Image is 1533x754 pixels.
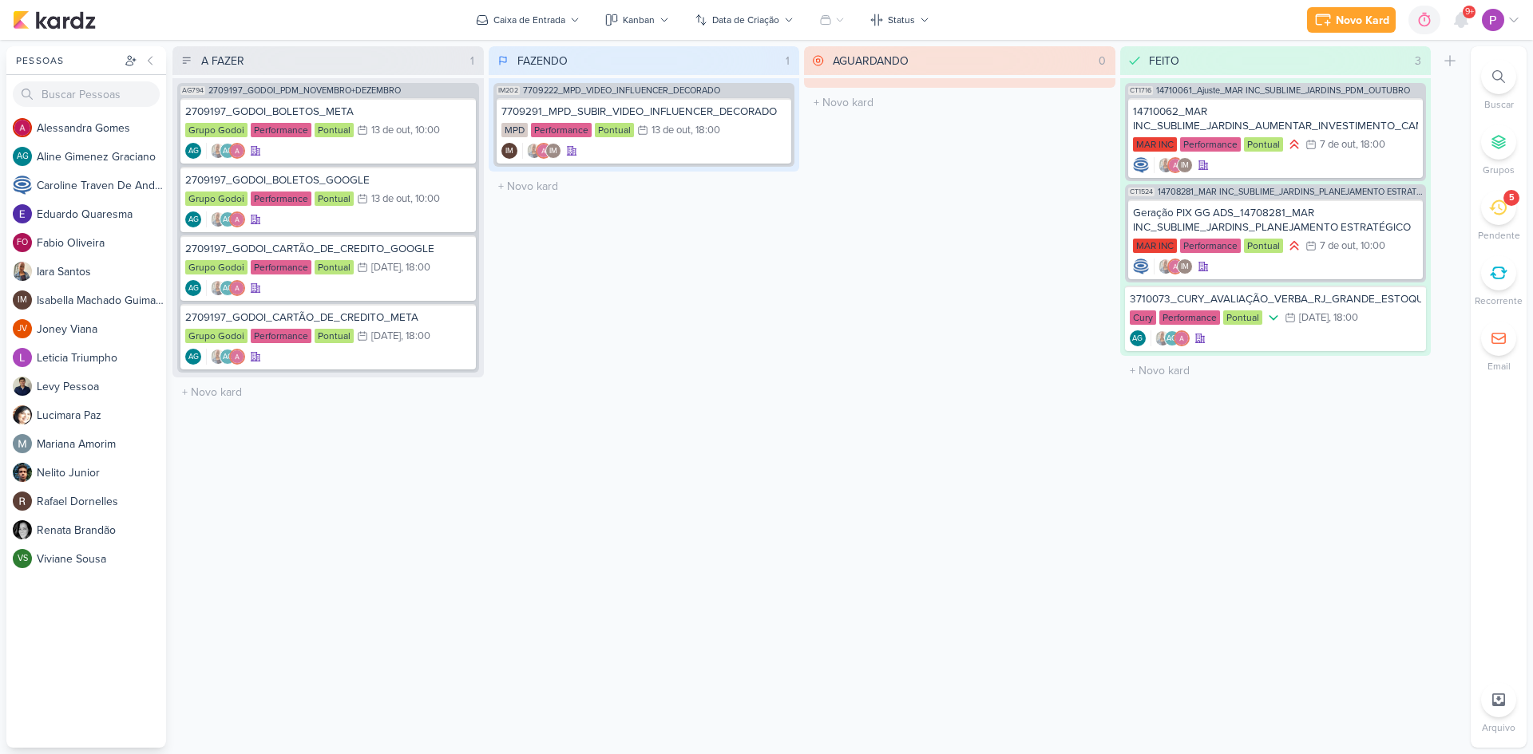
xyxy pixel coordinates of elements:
[251,329,311,343] div: Performance
[37,177,166,194] div: C a r o l i n e T r a v e n D e A n d r a d e
[1471,59,1527,112] li: Ctrl + F
[1158,157,1174,173] img: Iara Santos
[1180,239,1241,253] div: Performance
[492,175,797,198] input: + Novo kard
[1132,335,1143,343] p: AG
[531,123,592,137] div: Performance
[1483,163,1515,177] p: Grupos
[185,143,201,159] div: Aline Gimenez Graciano
[1130,330,1146,346] div: Criador(a): Aline Gimenez Graciano
[1159,310,1220,325] div: Performance
[185,191,248,206] div: Grupo Godoi
[13,405,32,424] img: Lucimara Paz
[1356,140,1385,150] div: , 18:00
[691,125,720,136] div: , 18:00
[13,491,32,511] img: Rafael Dornelles
[1177,157,1193,173] div: Isabella Machado Guimarães
[371,263,401,273] div: [DATE]
[17,152,29,161] p: AG
[1266,310,1281,326] div: Prioridade Baixa
[37,378,166,395] div: L e v y P e s s o a
[1356,241,1385,251] div: , 10:00
[229,143,245,159] img: Alessandra Gomes
[1167,335,1177,343] p: AG
[18,325,27,334] p: JV
[220,280,236,296] div: Aline Gimenez Graciano
[185,143,201,159] div: Criador(a): Aline Gimenez Graciano
[185,349,201,365] div: Aline Gimenez Graciano
[371,125,410,136] div: 13 de out
[13,348,32,367] img: Leticia Triumpho
[371,331,401,341] div: [DATE]
[13,262,32,281] img: Iara Santos
[501,143,517,159] div: Isabella Machado Guimarães
[410,194,440,204] div: , 10:00
[37,292,166,309] div: I s a b e l l a M a c h a d o G u i m a r ã e s
[1133,239,1177,253] div: MAR INC
[1478,228,1520,243] p: Pendente
[1154,259,1193,274] div: Colaboradores: Iara Santos, Alessandra Gomes, Isabella Machado Guimarães
[17,239,28,247] p: FO
[1286,238,1302,254] div: Prioridade Alta
[37,263,166,280] div: I a r a S a n t o s
[176,381,481,404] input: + Novo kard
[37,436,166,452] div: M a r i a n a A m o r i m
[37,120,166,136] div: A l e s s a n d r a G o m e s
[13,463,32,482] img: Nelito Junior
[13,10,96,30] img: kardz.app
[37,349,166,366] div: L e t i c i a T r i u m p h o
[1286,136,1302,152] div: Prioridade Alta
[1307,7,1396,33] button: Novo Kard
[223,148,233,156] p: AG
[315,123,354,137] div: Pontual
[1130,292,1422,306] div: 3710073_CURY_AVALIAÇÃO_VERBA_RJ_GRANDE_ESTOQUE_ZONA_OESTE
[13,204,32,223] img: Eduardo Quaresma
[652,125,691,136] div: 13 de out
[206,280,245,296] div: Colaboradores: Iara Santos, Aline Gimenez Graciano, Alessandra Gomes
[229,211,245,227] img: Alessandra Gomes
[1475,294,1523,308] p: Recorrente
[188,148,199,156] p: AG
[220,143,236,159] div: Aline Gimenez Graciano
[206,143,245,159] div: Colaboradores: Iara Santos, Aline Gimenez Graciano, Alessandra Gomes
[522,143,561,159] div: Colaboradores: Iara Santos, Alessandra Gomes, Isabella Machado Guimarães
[1223,310,1262,325] div: Pontual
[185,123,248,137] div: Grupo Godoi
[401,263,430,273] div: , 18:00
[1167,259,1183,274] img: Alessandra Gomes
[501,105,787,119] div: 7709291_MPD_SUBIR_VIDEO_INFLUENCER_DECORADO
[1151,330,1190,346] div: Colaboradores: Iara Santos, Aline Gimenez Graciano, Alessandra Gomes
[188,353,199,361] p: AG
[188,216,199,224] p: AG
[1164,330,1180,346] div: Aline Gimenez Graciano
[206,211,245,227] div: Colaboradores: Iara Santos, Aline Gimenez Graciano, Alessandra Gomes
[410,125,440,136] div: , 10:00
[188,285,199,293] p: AG
[497,86,520,95] span: IM202
[1167,157,1183,173] img: Alessandra Gomes
[37,321,166,338] div: J o n e y V i a n a
[1130,330,1146,346] div: Aline Gimenez Graciano
[1244,137,1283,152] div: Pontual
[1158,259,1174,274] img: Iara Santos
[549,148,557,156] p: IM
[1133,259,1149,274] img: Caroline Traven De Andrade
[464,53,481,69] div: 1
[1484,97,1514,112] p: Buscar
[1133,206,1419,235] div: Geração PIX GG ADS_14708281_MAR INC_SUBLIME_JARDINS_PLANEJAMENTO ESTRATÉGICO
[1092,53,1112,69] div: 0
[1130,310,1156,325] div: Cury
[13,233,32,252] div: Fabio Oliveira
[37,493,166,510] div: R a f a e l D o r n e l l e s
[545,143,561,159] div: Isabella Machado Guimarães
[185,211,201,227] div: Criador(a): Aline Gimenez Graciano
[37,407,166,424] div: L u c i m a r a P a z
[779,53,796,69] div: 1
[1133,259,1149,274] div: Criador(a): Caroline Traven De Andrade
[1155,330,1171,346] img: Iara Santos
[185,310,471,325] div: 2709197_GODOI_CARTÃO_DE_CREDITO_META
[220,211,236,227] div: Aline Gimenez Graciano
[251,191,311,206] div: Performance
[37,522,166,539] div: R e n a t a B r a n d ã o
[1133,105,1419,133] div: 14710062_MAR INC_SUBLIME_JARDINS_AUMENTAR_INVESTIMENTO_CAMPANHA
